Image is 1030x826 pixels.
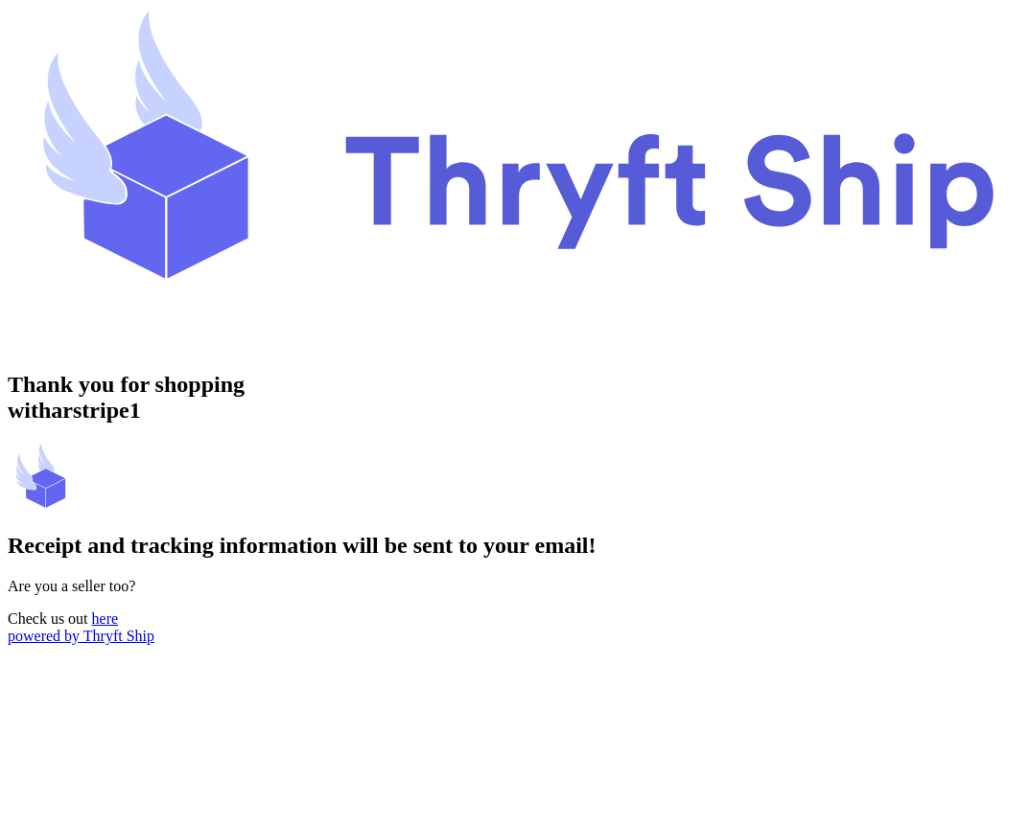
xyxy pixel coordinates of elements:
a: here [92,610,119,627]
a: powered by Thryft Ship [8,628,154,644]
h2: Receipt and tracking information will be sent to your email! [8,533,1022,559]
div: Check us out [8,578,1022,628]
h2: Thank you for shopping with arstripe1 [8,372,1022,424]
p: Are you a seller too? [8,578,1022,595]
